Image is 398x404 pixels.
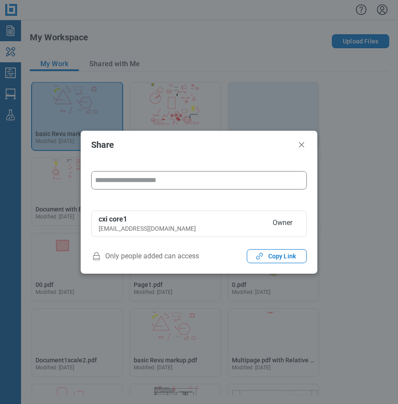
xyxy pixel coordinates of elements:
form: form [91,171,307,200]
div: cxi core1 [99,215,262,224]
button: Copy Link [247,249,307,263]
h2: Share [91,140,293,150]
span: Owner [266,215,299,233]
span: Only people added can access [91,249,199,263]
span: Copy Link [268,252,296,261]
button: Close [296,139,307,150]
div: [EMAIL_ADDRESS][DOMAIN_NAME] [99,224,262,233]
